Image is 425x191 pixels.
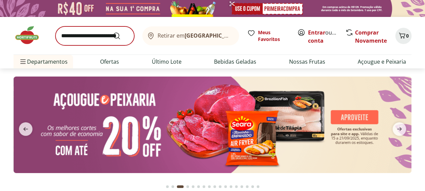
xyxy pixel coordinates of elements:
a: Último Lote [152,58,182,66]
a: Comprar Novamente [355,29,387,44]
a: Bebidas Geladas [214,58,256,66]
a: Nossas Frutas [289,58,325,66]
span: Retirar em [158,33,232,39]
button: Submit Search [113,32,129,40]
b: [GEOGRAPHIC_DATA]/[GEOGRAPHIC_DATA] [185,32,299,39]
a: Ofertas [100,58,119,66]
a: Criar conta [308,29,345,44]
a: Meus Favoritos [247,29,289,43]
span: Meus Favoritos [258,29,289,43]
a: Entrar [308,29,325,36]
button: Retirar em[GEOGRAPHIC_DATA]/[GEOGRAPHIC_DATA] [142,26,239,45]
button: previous [14,122,38,136]
img: açougue [14,77,411,173]
span: 0 [406,33,409,39]
button: Menu [19,54,27,70]
span: ou [308,28,338,45]
span: Departamentos [19,54,68,70]
img: Hortifruti [14,25,47,45]
input: search [55,26,134,45]
button: Carrinho [395,28,411,44]
button: next [387,122,411,136]
a: Açougue e Peixaria [358,58,406,66]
